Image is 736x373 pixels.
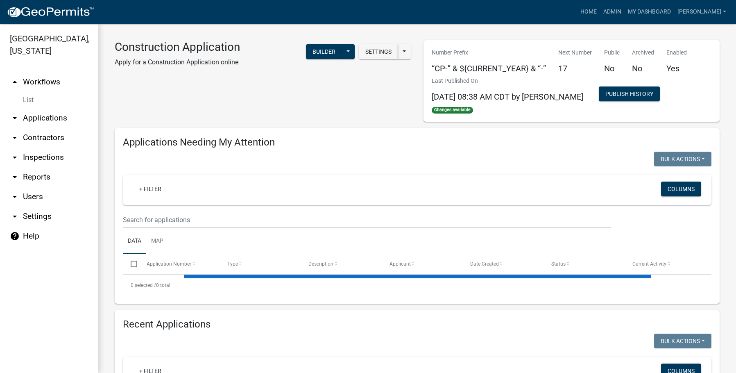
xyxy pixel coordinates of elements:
span: Status [551,261,566,267]
i: arrow_drop_down [10,152,20,162]
h5: “CP-” & ${CURRENT_YEAR} & “-” [432,64,546,73]
p: Public [604,48,620,57]
datatable-header-cell: Type [220,254,301,274]
span: Current Activity [632,261,666,267]
a: Data [123,228,146,255]
i: help [10,231,20,241]
wm-modal-confirm: Workflow Publish History [599,91,660,98]
datatable-header-cell: Current Activity [624,254,705,274]
button: Settings [359,44,398,59]
p: Last Published On [432,77,583,85]
datatable-header-cell: Description [301,254,382,274]
h5: Yes [666,64,687,73]
h5: 17 [558,64,592,73]
datatable-header-cell: Applicant [381,254,462,274]
h4: Recent Applications [123,318,711,330]
i: arrow_drop_down [10,192,20,202]
datatable-header-cell: Application Number [138,254,220,274]
input: Search for applications [123,212,611,228]
p: Apply for a Construction Application online [115,57,240,67]
a: Home [577,4,600,20]
div: 0 total [123,275,711,296]
a: Map [146,228,168,255]
datatable-header-cell: Select [123,254,138,274]
i: arrow_drop_down [10,172,20,182]
span: 0 selected / [131,282,156,288]
datatable-header-cell: Status [544,254,625,274]
h5: No [632,64,654,73]
a: My Dashboard [625,4,674,20]
span: Type [227,261,238,267]
p: Enabled [666,48,687,57]
a: + Filter [133,182,168,196]
button: Publish History [599,86,660,101]
span: Applicant [390,261,411,267]
p: Next Number [558,48,592,57]
i: arrow_drop_down [10,212,20,221]
span: [DATE] 08:38 AM CDT by [PERSON_NAME] [432,92,583,102]
span: Date Created [470,261,499,267]
i: arrow_drop_down [10,113,20,123]
a: Admin [600,4,625,20]
button: Bulk Actions [654,152,711,166]
i: arrow_drop_up [10,77,20,87]
button: Bulk Actions [654,334,711,348]
h3: Construction Application [115,40,240,54]
i: arrow_drop_down [10,133,20,143]
p: Number Prefix [432,48,546,57]
h4: Applications Needing My Attention [123,136,711,148]
button: Builder [306,44,342,59]
span: Changes available [432,107,473,114]
button: Columns [661,182,701,196]
span: Application Number [147,261,191,267]
datatable-header-cell: Date Created [462,254,544,274]
a: [PERSON_NAME] [674,4,729,20]
h5: No [604,64,620,73]
p: Archived [632,48,654,57]
span: Description [308,261,333,267]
